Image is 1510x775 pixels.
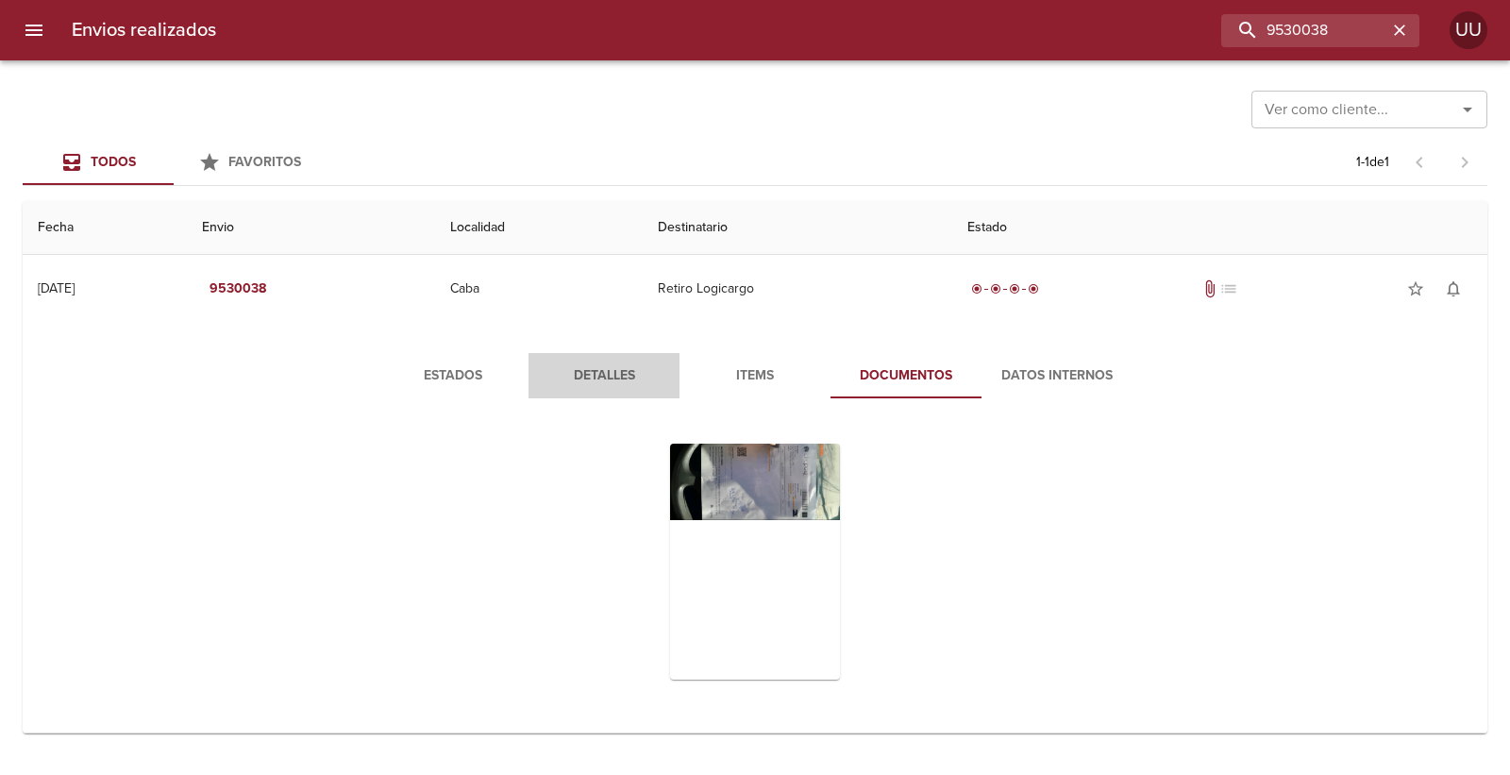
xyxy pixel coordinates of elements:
[842,364,970,388] span: Documentos
[435,255,643,323] td: Caba
[1200,279,1219,298] span: Tiene documentos adjuntos
[643,255,952,323] td: Retiro Logicargo
[435,201,643,255] th: Localidad
[389,364,517,388] span: Estados
[23,201,187,255] th: Fecha
[643,201,952,255] th: Destinatario
[377,353,1132,398] div: Tabs detalle de guia
[540,364,668,388] span: Detalles
[72,15,216,45] h6: Envios realizados
[1221,14,1387,47] input: buscar
[11,8,57,53] button: menu
[1397,152,1442,171] span: Pagina anterior
[971,283,982,295] span: radio_button_checked
[990,283,1001,295] span: radio_button_checked
[1444,279,1463,298] span: notifications_none
[1434,270,1472,308] button: Activar notificaciones
[1009,283,1020,295] span: radio_button_checked
[91,154,136,170] span: Todos
[993,364,1121,388] span: Datos Internos
[23,140,325,185] div: Tabs Envios
[967,279,1043,298] div: Entregado
[1219,279,1238,298] span: No tiene pedido asociado
[23,201,1487,733] table: Tabla de envíos del cliente
[691,364,819,388] span: Items
[202,272,274,307] button: 9530038
[1397,270,1434,308] button: Agregar a favoritos
[1406,279,1425,298] span: star_border
[1450,11,1487,49] div: UU
[1454,96,1481,123] button: Abrir
[1442,140,1487,185] span: Pagina siguiente
[38,280,75,296] div: [DATE]
[1450,11,1487,49] div: Abrir información de usuario
[670,444,840,680] div: Arir imagen
[187,201,436,255] th: Envio
[1028,283,1039,295] span: radio_button_checked
[1356,153,1389,172] p: 1 - 1 de 1
[228,154,301,170] span: Favoritos
[210,278,266,301] em: 9530038
[952,201,1487,255] th: Estado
